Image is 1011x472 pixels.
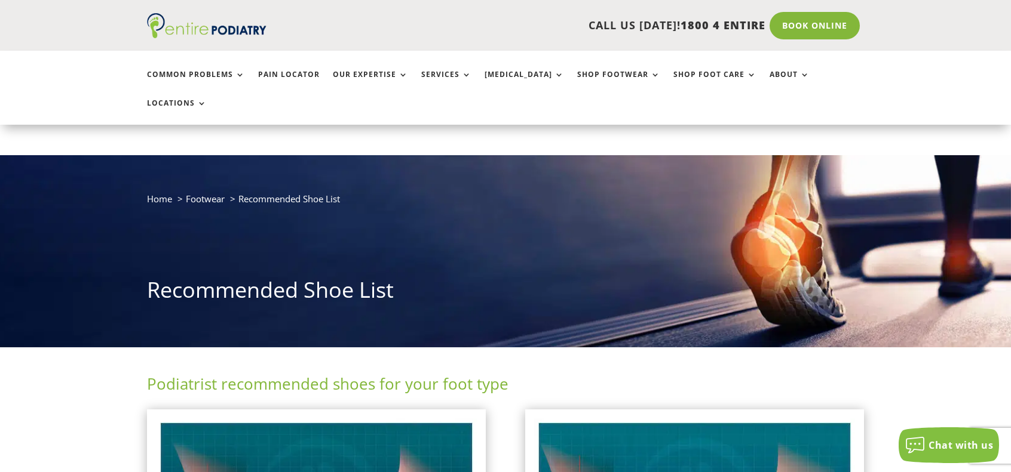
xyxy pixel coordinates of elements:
a: Pain Locator [258,70,320,96]
h2: Podiatrist recommended shoes for your foot type [147,373,864,400]
a: Entire Podiatry [147,29,266,41]
a: Locations [147,99,207,125]
a: Book Online [770,12,860,39]
nav: breadcrumb [147,191,864,215]
p: CALL US [DATE]! [313,18,765,33]
span: Recommended Shoe List [238,193,340,205]
a: Shop Foot Care [673,70,756,96]
a: Our Expertise [333,70,408,96]
a: About [770,70,810,96]
a: Footwear [186,193,225,205]
a: [MEDICAL_DATA] [485,70,564,96]
button: Chat with us [899,427,999,463]
a: Shop Footwear [577,70,660,96]
img: logo (1) [147,13,266,38]
a: Services [421,70,471,96]
span: Chat with us [929,439,993,452]
a: Common Problems [147,70,245,96]
span: 1800 4 ENTIRE [681,18,765,32]
h1: Recommended Shoe List [147,275,864,311]
a: Home [147,193,172,205]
